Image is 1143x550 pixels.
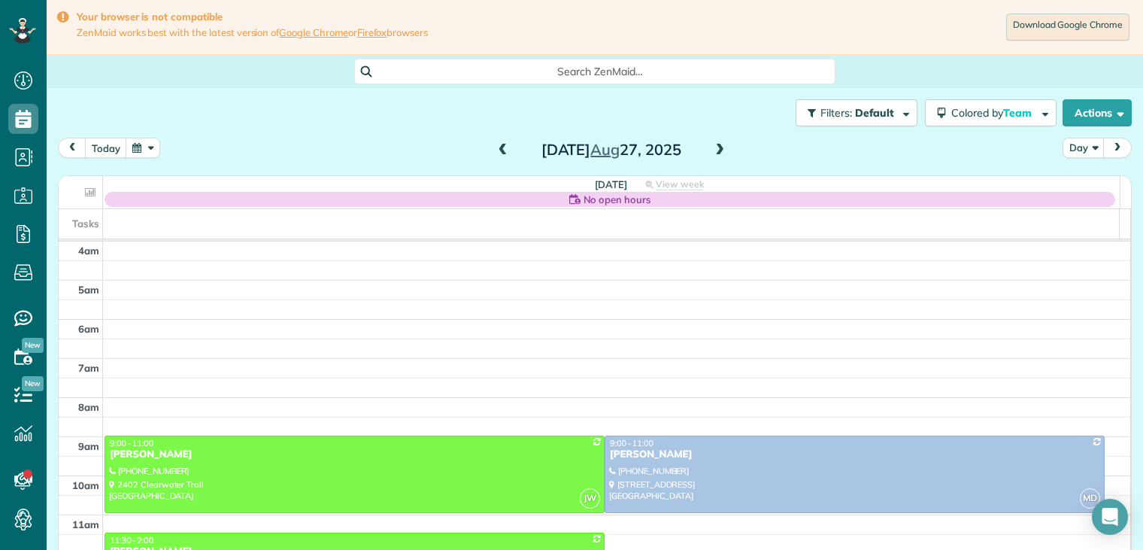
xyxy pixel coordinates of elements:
a: Firefox [357,26,387,38]
span: New [22,376,44,391]
span: MD [1080,488,1100,509]
span: 11:30 - 2:00 [110,535,153,545]
span: [DATE] [595,178,627,190]
strong: Your browser is not compatible [77,11,428,23]
a: Filters: Default [788,99,917,126]
span: 9am [78,440,99,452]
span: 8am [78,401,99,413]
button: Day [1063,138,1105,158]
a: Google Chrome [279,26,348,38]
button: next [1103,138,1132,158]
button: Filters: Default [796,99,917,126]
button: today [85,138,127,158]
span: Tasks [72,217,99,229]
span: Team [1003,106,1034,120]
div: [PERSON_NAME] [109,448,600,461]
span: 5am [78,284,99,296]
span: Filters: [820,106,852,120]
h2: [DATE] 27, 2025 [517,141,705,158]
a: Download Google Chrome [1006,14,1129,41]
div: [PERSON_NAME] [609,448,1100,461]
span: 10am [72,479,99,491]
span: 9:00 - 11:00 [610,438,653,448]
button: prev [58,138,86,158]
span: Aug [590,140,620,159]
span: ZenMaid works best with the latest version of or browsers [77,26,428,39]
button: Colored byTeam [925,99,1057,126]
span: Colored by [951,106,1037,120]
span: 11am [72,518,99,530]
span: 7am [78,362,99,374]
span: No open hours [584,192,651,207]
span: 9:00 - 11:00 [110,438,153,448]
button: Actions [1063,99,1132,126]
span: New [22,338,44,353]
span: Default [855,106,895,120]
span: 6am [78,323,99,335]
span: View week [656,178,704,190]
span: 4am [78,245,99,257]
div: Open Intercom Messenger [1092,499,1128,535]
span: JW [580,488,600,509]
